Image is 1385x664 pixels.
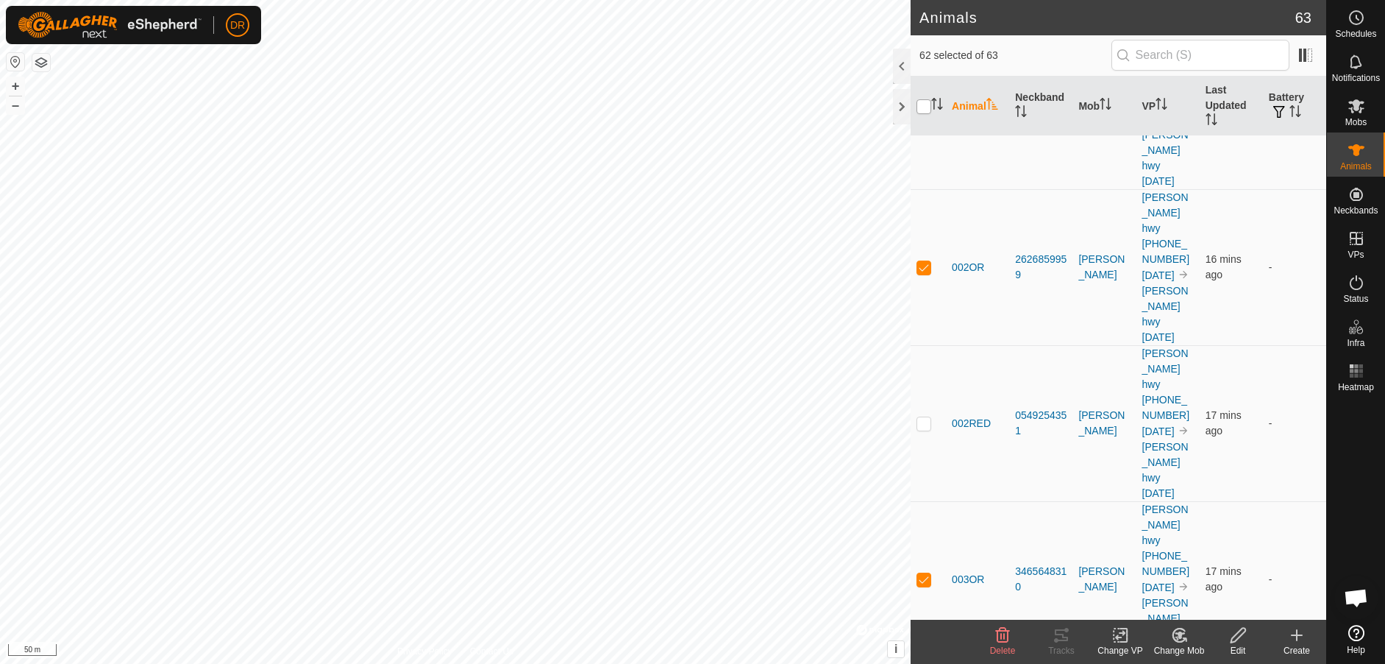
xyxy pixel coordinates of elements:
[1032,644,1091,657] div: Tracks
[1338,383,1374,392] span: Heatmap
[1295,7,1311,29] span: 63
[919,9,1295,27] h2: Animals
[1332,74,1380,82] span: Notifications
[32,54,50,71] button: Map Layers
[1206,565,1242,593] span: 13 Oct 2025, 8:04 am
[470,645,513,658] a: Contact Us
[919,48,1111,63] span: 62 selected of 63
[952,572,984,587] span: 003OR
[1347,646,1365,654] span: Help
[1015,408,1067,439] div: 0549254351
[7,96,24,114] button: –
[1208,644,1267,657] div: Edit
[1142,347,1190,437] a: [PERSON_NAME] hwy [PHONE_NUMBER][DATE]
[1156,100,1167,112] p-sorticon: Activate to sort
[1200,77,1263,136] th: Last Updated
[1100,100,1111,112] p-sorticon: Activate to sort
[1263,501,1326,657] td: -
[1263,77,1326,136] th: Battery
[1327,619,1385,660] a: Help
[952,260,984,275] span: 002OR
[1142,504,1190,593] a: [PERSON_NAME] hwy [PHONE_NUMBER][DATE]
[1015,107,1027,119] p-sorticon: Activate to sort
[1263,345,1326,501] td: -
[1206,116,1217,127] p-sorticon: Activate to sort
[1150,644,1208,657] div: Change Mob
[1142,597,1189,655] a: [PERSON_NAME] hwy [DATE]
[1334,576,1378,620] div: Open chat
[888,641,904,657] button: i
[1111,40,1289,71] input: Search (S)
[7,77,24,95] button: +
[1009,77,1072,136] th: Neckband
[1078,252,1130,283] div: [PERSON_NAME]
[1343,294,1368,303] span: Status
[1142,285,1189,343] a: [PERSON_NAME] hwy [DATE]
[1091,644,1150,657] div: Change VP
[1267,644,1326,657] div: Create
[1334,206,1378,215] span: Neckbands
[1347,250,1364,259] span: VPs
[1340,162,1372,171] span: Animals
[397,645,452,658] a: Privacy Policy
[1206,253,1242,280] span: 13 Oct 2025, 8:05 am
[1142,129,1189,187] a: [PERSON_NAME] hwy [DATE]
[1178,425,1189,437] img: to
[1015,564,1067,595] div: 3465648310
[230,18,245,33] span: DR
[931,100,943,112] p-sorticon: Activate to sort
[1136,77,1200,136] th: VP
[1289,107,1301,119] p-sorticon: Activate to sort
[990,646,1016,656] span: Delete
[7,53,24,71] button: Reset Map
[1078,408,1130,439] div: [PERSON_NAME]
[1015,252,1067,283] div: 2626859959
[1263,189,1326,345] td: -
[1078,564,1130,595] div: [PERSON_NAME]
[952,416,991,431] span: 002RED
[18,12,202,38] img: Gallagher Logo
[1178,581,1189,593] img: to
[946,77,1009,136] th: Animal
[1345,118,1367,127] span: Mobs
[1335,29,1376,38] span: Schedules
[1178,269,1189,280] img: to
[1072,77,1136,136] th: Mob
[986,100,998,112] p-sorticon: Activate to sort
[1142,441,1189,499] a: [PERSON_NAME] hwy [DATE]
[1206,409,1242,437] span: 13 Oct 2025, 8:04 am
[894,643,897,655] span: i
[1347,339,1364,347] span: Infra
[1142,191,1190,281] a: [PERSON_NAME] hwy [PHONE_NUMBER][DATE]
